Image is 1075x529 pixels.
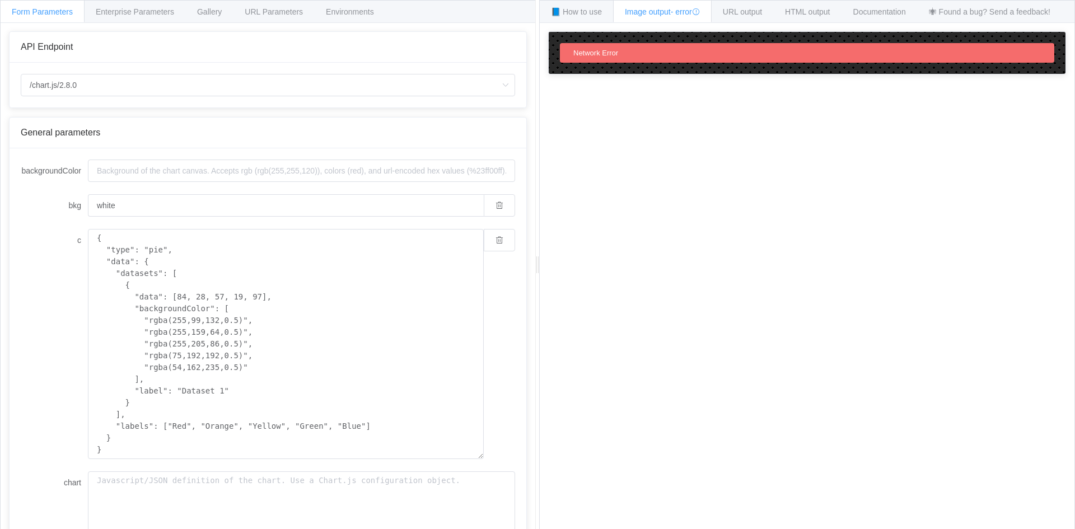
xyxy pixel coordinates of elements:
label: backgroundColor [21,160,88,182]
span: URL output [723,7,762,16]
span: Gallery [197,7,222,16]
span: Image output [625,7,700,16]
span: 📘 How to use [551,7,602,16]
span: General parameters [21,128,100,137]
span: - error [671,7,700,16]
span: Enterprise Parameters [96,7,174,16]
label: chart [21,471,88,494]
span: Form Parameters [12,7,73,16]
span: 🕷 Found a bug? Send a feedback! [929,7,1050,16]
span: API Endpoint [21,42,73,52]
span: HTML output [785,7,830,16]
span: Network Error [573,49,618,57]
label: bkg [21,194,88,217]
input: Background of the chart canvas. Accepts rgb (rgb(255,255,120)), colors (red), and url-encoded hex... [88,160,515,182]
input: Select [21,74,515,96]
label: c [21,229,88,251]
span: Documentation [853,7,906,16]
span: URL Parameters [245,7,303,16]
input: Background of the chart canvas. Accepts rgb (rgb(255,255,120)), colors (red), and url-encoded hex... [88,194,484,217]
span: Environments [326,7,374,16]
